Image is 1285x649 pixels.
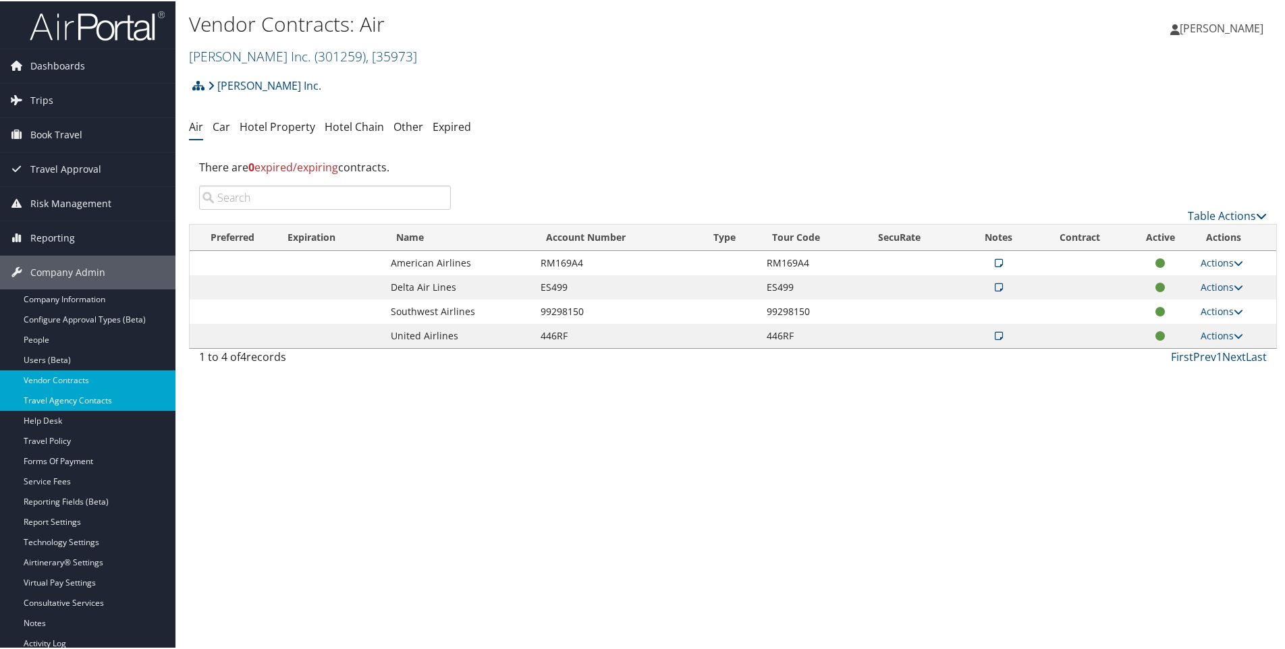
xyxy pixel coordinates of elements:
[248,159,254,173] strong: 0
[1171,348,1193,363] a: First
[534,322,702,347] td: 446RF
[1201,255,1243,268] a: Actions
[384,322,534,347] td: United Airlines
[325,118,384,133] a: Hotel Chain
[213,118,230,133] a: Car
[30,220,75,254] span: Reporting
[534,274,702,298] td: ES499
[964,223,1033,250] th: Notes: activate to sort column ascending
[1127,223,1194,250] th: Active: activate to sort column ascending
[1194,223,1276,250] th: Actions
[30,186,111,219] span: Risk Management
[393,118,423,133] a: Other
[1216,348,1222,363] a: 1
[30,48,85,82] span: Dashboards
[534,298,702,322] td: 99298150
[384,274,534,298] td: Delta Air Lines
[760,274,866,298] td: ES499
[189,118,203,133] a: Air
[208,71,321,98] a: [PERSON_NAME] Inc.
[190,223,275,250] th: Preferred: activate to sort column ascending
[1180,20,1263,34] span: [PERSON_NAME]
[384,298,534,322] td: Southwest Airlines
[1222,348,1246,363] a: Next
[384,223,534,250] th: Name: activate to sort column ascending
[189,148,1277,184] div: There are contracts.
[760,298,866,322] td: 99298150
[384,250,534,274] td: American Airlines
[189,9,914,37] h1: Vendor Contracts: Air
[189,46,417,64] a: [PERSON_NAME] Inc.
[275,223,384,250] th: Expiration: activate to sort column ascending
[366,46,417,64] span: , [ 35973 ]
[702,223,761,250] th: Type: activate to sort column ascending
[534,223,702,250] th: Account Number: activate to sort column ascending
[1033,223,1127,250] th: Contract: activate to sort column ascending
[30,151,101,185] span: Travel Approval
[240,348,246,363] span: 4
[1188,207,1267,222] a: Table Actions
[1201,279,1243,292] a: Actions
[30,254,105,288] span: Company Admin
[534,250,702,274] td: RM169A4
[248,159,338,173] span: expired/expiring
[240,118,315,133] a: Hotel Property
[1193,348,1216,363] a: Prev
[30,82,53,116] span: Trips
[30,9,165,40] img: airportal-logo.png
[315,46,366,64] span: ( 301259 )
[199,184,451,208] input: Search
[760,250,866,274] td: RM169A4
[30,117,82,150] span: Book Travel
[1170,7,1277,47] a: [PERSON_NAME]
[433,118,471,133] a: Expired
[760,322,866,347] td: 446RF
[1201,328,1243,341] a: Actions
[1201,304,1243,316] a: Actions
[199,347,451,370] div: 1 to 4 of records
[760,223,866,250] th: Tour Code: activate to sort column ascending
[866,223,964,250] th: SecuRate: activate to sort column ascending
[1246,348,1267,363] a: Last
